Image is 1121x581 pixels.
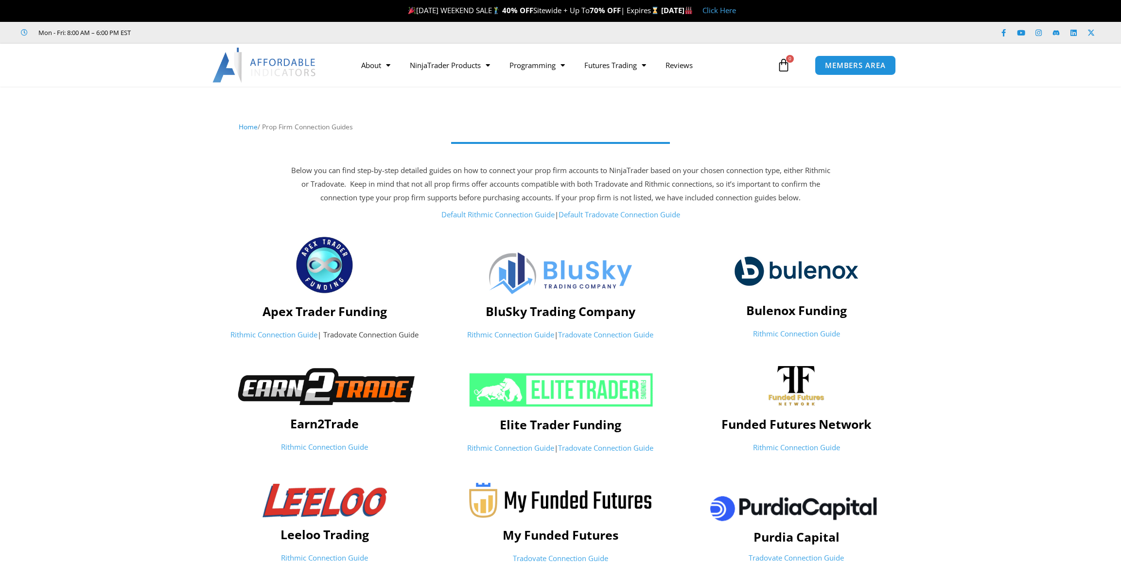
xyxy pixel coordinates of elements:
[815,55,896,75] a: MEMBERS AREA
[441,210,555,219] a: Default Rithmic Connection Guide
[702,5,736,15] a: Click Here
[661,5,693,15] strong: [DATE]
[211,416,438,431] h4: Earn2Trade
[558,330,653,339] a: Tradovate Connection Guide
[558,443,653,453] a: Tradovate Connection Guide
[753,329,840,338] a: Rithmic Connection Guide
[211,527,438,542] h4: Leeloo Trading
[447,417,673,432] h4: Elite Trader Funding
[575,54,656,76] a: Futures Trading
[400,54,500,76] a: NinjaTrader Products
[447,528,673,542] h4: My Funded Futures
[701,483,892,532] img: pc | Affordable Indicators – NinjaTrader
[288,208,833,222] p: |
[230,330,317,339] a: Rithmic Connection Guide
[502,5,533,15] strong: 40% OFF
[590,5,621,15] strong: 70% OFF
[492,7,500,14] img: 🏌️‍♂️
[281,442,368,452] a: Rithmic Connection Guide
[651,7,659,14] img: ⌛
[36,27,131,38] span: Mon - Fri: 8:00 AM – 6:00 PM EST
[212,48,317,83] img: LogoAI | Affordable Indicators – NinjaTrader
[226,366,423,406] img: Earn2TradeNB | Affordable Indicators – NinjaTrader
[263,484,387,517] img: Leeloologo-1-1-1024x278-1-300x81 | Affordable Indicators – NinjaTrader
[489,252,631,294] img: Logo | Affordable Indicators – NinjaTrader
[786,55,794,63] span: 0
[351,54,400,76] a: About
[768,365,824,407] img: channels4_profile | Affordable Indicators – NinjaTrader
[295,235,354,295] img: apex_Logo1 | Affordable Indicators – NinjaTrader
[467,330,554,339] a: Rithmic Connection Guide
[749,553,844,563] a: Tradovate Connection Guide
[281,553,368,563] a: Rithmic Connection Guide
[753,442,840,452] a: Rithmic Connection Guide
[408,7,416,14] img: 🎉
[144,28,290,37] iframe: Customer reviews powered by Trustpilot
[683,303,910,317] h4: Bulenox Funding
[467,443,554,453] a: Rithmic Connection Guide
[288,164,833,205] p: Below you can find step-by-step detailed guides on how to connect your prop firm accounts to Ninj...
[683,529,910,544] h4: Purdia Capital
[239,122,258,131] a: Home
[211,304,438,318] h4: Apex Trader Funding
[351,54,774,76] nav: Menu
[469,483,652,518] img: Myfundedfutures-logo-22 | Affordable Indicators – NinjaTrader
[685,7,692,14] img: 🏭
[656,54,702,76] a: Reviews
[239,121,883,133] nav: Breadcrumb
[447,328,673,342] p: |
[500,54,575,76] a: Programming
[762,51,805,79] a: 0
[513,553,608,563] a: Tradovate Connection Guide
[211,328,438,342] p: | Tradovate Connection Guide
[559,210,680,219] a: Default Tradovate Connection Guide
[447,304,673,318] h4: BluSky Trading Company
[468,372,653,407] img: ETF 2024 NeonGrn 1 | Affordable Indicators – NinjaTrader
[825,62,886,69] span: MEMBERS AREA
[447,441,673,455] p: |
[734,248,858,293] img: logo-2 | Affordable Indicators – NinjaTrader
[683,417,910,431] h4: Funded Futures Network
[406,5,661,15] span: [DATE] WEEKEND SALE Sitewide + Up To | Expires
